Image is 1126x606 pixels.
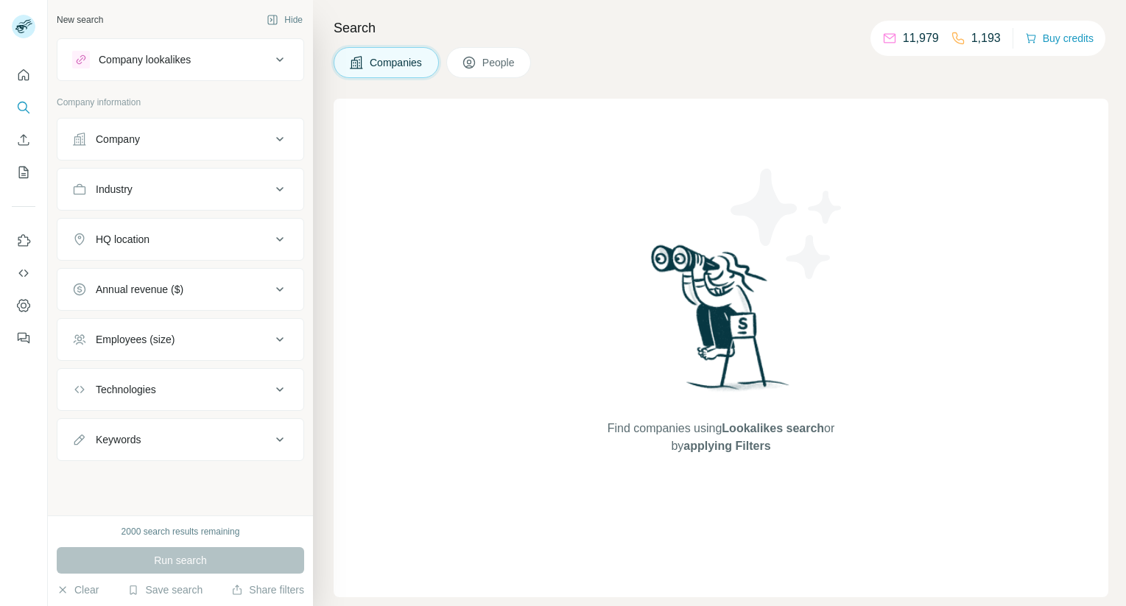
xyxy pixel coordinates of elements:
button: Search [12,94,35,121]
div: Annual revenue ($) [96,282,183,297]
button: Enrich CSV [12,127,35,153]
span: Find companies using or by [603,420,839,455]
button: Dashboard [12,292,35,319]
div: 2000 search results remaining [122,525,240,538]
button: Save search [127,582,203,597]
button: Hide [256,9,313,31]
button: Employees (size) [57,322,303,357]
button: Use Surfe API [12,260,35,286]
button: Industry [57,172,303,207]
img: Surfe Illustration - Woman searching with binoculars [644,241,798,405]
button: HQ location [57,222,303,257]
span: applying Filters [683,440,770,452]
button: Annual revenue ($) [57,272,303,307]
div: Employees (size) [96,332,175,347]
div: Keywords [96,432,141,447]
button: Quick start [12,62,35,88]
button: Share filters [231,582,304,597]
p: 1,193 [971,29,1001,47]
button: Company [57,121,303,157]
div: Technologies [96,382,156,397]
button: Use Surfe on LinkedIn [12,228,35,254]
div: Company lookalikes [99,52,191,67]
button: Company lookalikes [57,42,303,77]
span: Lookalikes search [722,422,824,434]
div: HQ location [96,232,149,247]
button: Keywords [57,422,303,457]
button: Feedback [12,325,35,351]
div: New search [57,13,103,27]
span: People [482,55,516,70]
button: Clear [57,582,99,597]
span: Companies [370,55,423,70]
h4: Search [334,18,1108,38]
button: Buy credits [1025,28,1094,49]
div: Industry [96,182,133,197]
img: Surfe Illustration - Stars [721,158,854,290]
p: 11,979 [903,29,939,47]
p: Company information [57,96,304,109]
button: My lists [12,159,35,186]
div: Company [96,132,140,147]
button: Technologies [57,372,303,407]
